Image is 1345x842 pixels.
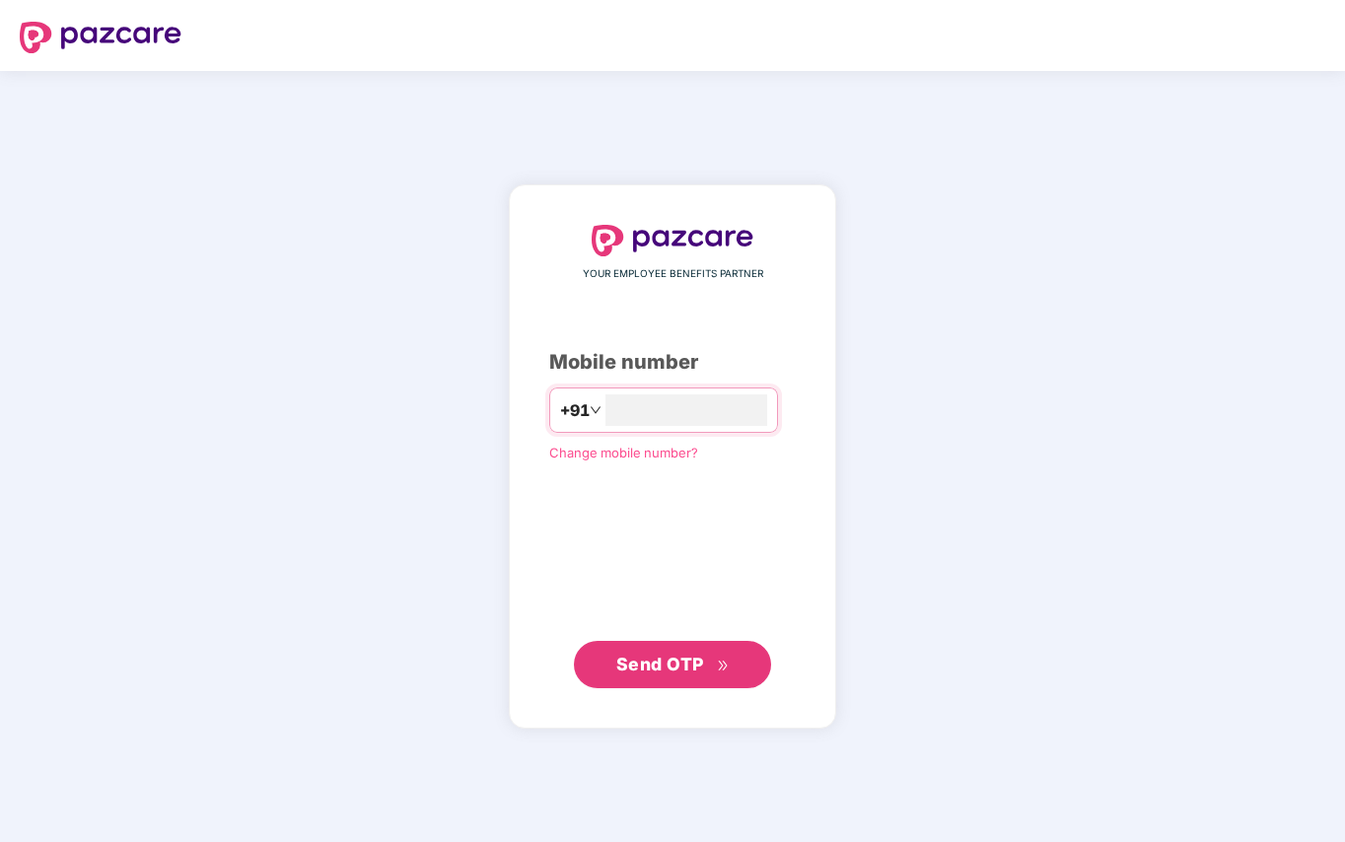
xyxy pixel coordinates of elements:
span: double-right [717,660,730,672]
button: Send OTPdouble-right [574,641,771,688]
span: +91 [560,398,590,423]
div: Mobile number [549,347,796,378]
img: logo [592,225,753,256]
a: Change mobile number? [549,445,698,460]
span: Send OTP [616,654,704,674]
span: down [590,404,602,416]
span: YOUR EMPLOYEE BENEFITS PARTNER [583,266,763,282]
img: logo [20,22,181,53]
